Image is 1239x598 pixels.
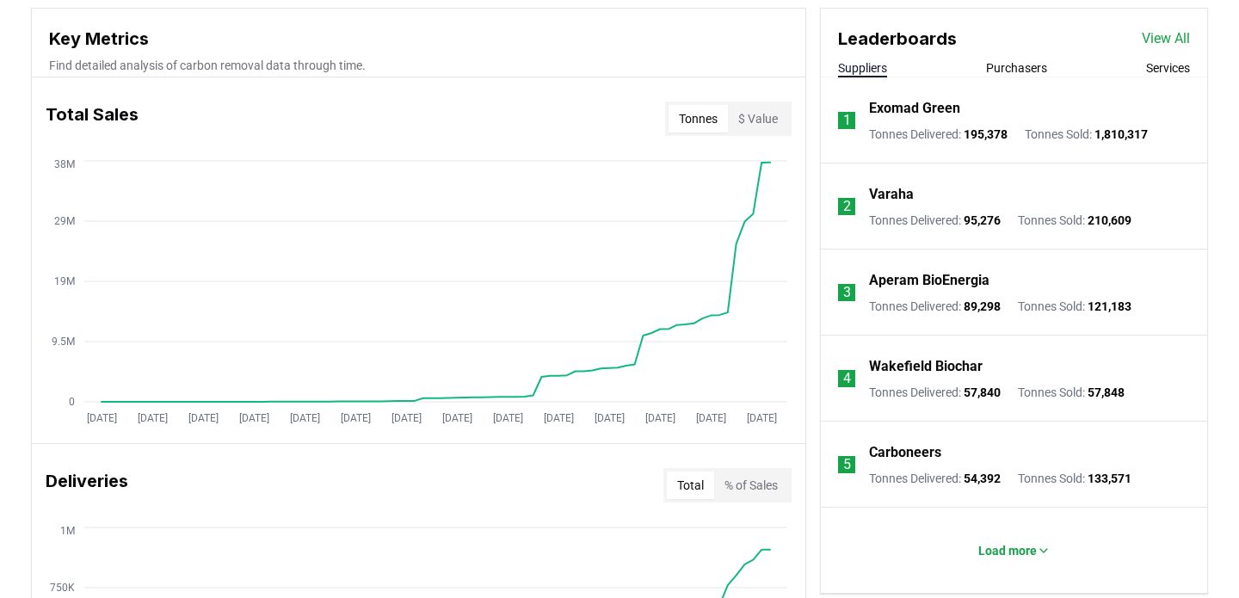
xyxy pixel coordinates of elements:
[964,385,1001,399] span: 57,840
[1018,384,1125,401] p: Tonnes Sold :
[843,368,851,389] p: 4
[964,127,1008,141] span: 195,378
[54,215,75,227] tspan: 29M
[1142,28,1190,49] a: View All
[1018,298,1131,315] p: Tonnes Sold :
[46,468,128,502] h3: Deliveries
[1094,127,1148,141] span: 1,810,317
[964,213,1001,227] span: 95,276
[1025,126,1148,143] p: Tonnes Sold :
[986,59,1047,77] button: Purchasers
[50,582,75,594] tspan: 750K
[60,525,75,537] tspan: 1M
[869,184,914,205] a: Varaha
[1146,59,1190,77] button: Services
[1088,472,1131,485] span: 133,571
[869,212,1001,229] p: Tonnes Delivered :
[290,412,320,424] tspan: [DATE]
[391,412,422,424] tspan: [DATE]
[442,412,472,424] tspan: [DATE]
[46,102,139,136] h3: Total Sales
[669,105,728,133] button: Tonnes
[869,356,983,377] a: Wakefield Biochar
[52,336,75,348] tspan: 9.5M
[645,412,675,424] tspan: [DATE]
[869,470,1001,487] p: Tonnes Delivered :
[843,196,851,217] p: 2
[965,533,1064,568] button: Load more
[964,299,1001,313] span: 89,298
[544,412,574,424] tspan: [DATE]
[667,472,714,499] button: Total
[964,472,1001,485] span: 54,392
[696,412,726,424] tspan: [DATE]
[69,396,75,408] tspan: 0
[49,57,788,74] p: Find detailed analysis of carbon removal data through time.
[869,98,960,119] a: Exomad Green
[188,412,219,424] tspan: [DATE]
[843,110,851,131] p: 1
[869,270,989,291] a: Aperam BioEnergia
[838,59,887,77] button: Suppliers
[1088,213,1131,227] span: 210,609
[838,26,957,52] h3: Leaderboards
[493,412,523,424] tspan: [DATE]
[87,412,117,424] tspan: [DATE]
[54,275,75,287] tspan: 19M
[54,158,75,170] tspan: 38M
[341,412,371,424] tspan: [DATE]
[869,384,1001,401] p: Tonnes Delivered :
[843,282,851,303] p: 3
[239,412,269,424] tspan: [DATE]
[714,472,788,499] button: % of Sales
[869,126,1008,143] p: Tonnes Delivered :
[843,454,851,475] p: 5
[869,442,941,463] a: Carboneers
[138,412,168,424] tspan: [DATE]
[747,412,777,424] tspan: [DATE]
[1088,385,1125,399] span: 57,848
[1018,212,1131,229] p: Tonnes Sold :
[978,542,1037,559] p: Load more
[728,105,788,133] button: $ Value
[49,26,788,52] h3: Key Metrics
[1088,299,1131,313] span: 121,183
[869,298,1001,315] p: Tonnes Delivered :
[1018,470,1131,487] p: Tonnes Sold :
[595,412,625,424] tspan: [DATE]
